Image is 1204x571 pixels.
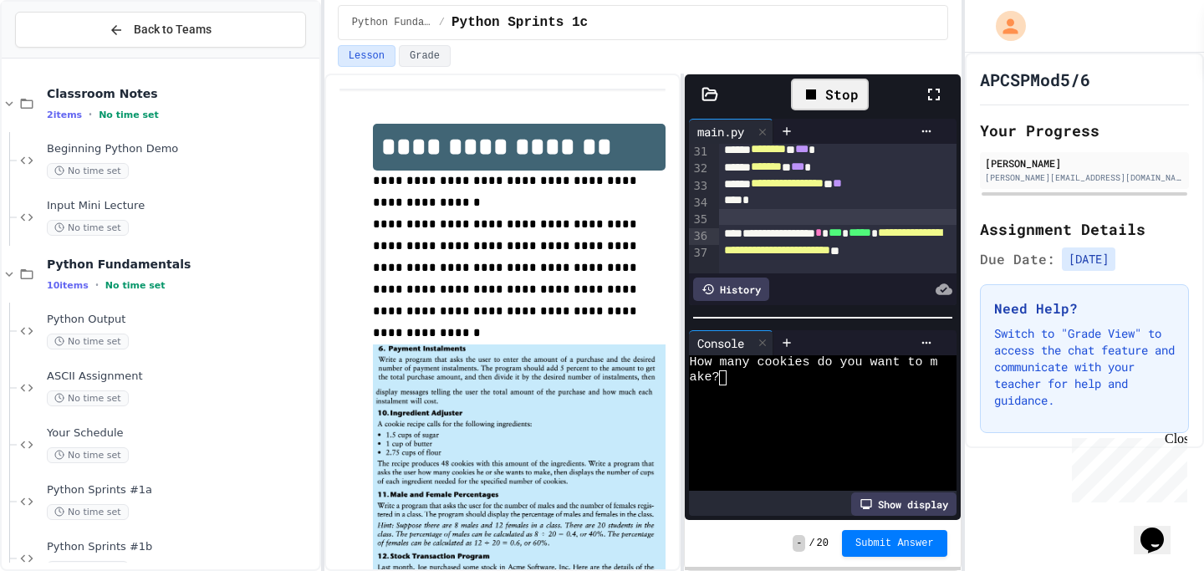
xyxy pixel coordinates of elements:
[47,86,316,101] span: Classroom Notes
[47,447,129,463] span: No time set
[689,161,710,177] div: 32
[47,313,316,327] span: Python Output
[817,537,829,550] span: 20
[47,163,129,179] span: No time set
[689,370,719,385] span: ake?
[451,13,588,33] span: Python Sprints 1c
[47,220,129,236] span: No time set
[994,298,1175,319] h3: Need Help?
[689,330,773,355] div: Console
[89,108,92,121] span: •
[980,249,1055,269] span: Due Date:
[15,12,306,48] button: Back to Teams
[809,537,814,550] span: /
[689,178,710,195] div: 33
[1062,247,1115,271] span: [DATE]
[7,7,115,106] div: Chat with us now!Close
[47,142,316,156] span: Beginning Python Demo
[689,195,710,212] div: 34
[851,492,957,516] div: Show display
[693,278,769,301] div: History
[47,280,89,291] span: 10 items
[95,278,99,292] span: •
[689,334,752,352] div: Console
[791,79,869,110] div: Stop
[985,171,1184,184] div: [PERSON_NAME][EMAIL_ADDRESS][DOMAIN_NAME]
[47,110,82,120] span: 2 items
[980,217,1189,241] h2: Assignment Details
[47,390,129,406] span: No time set
[1134,504,1187,554] iframe: chat widget
[980,68,1090,91] h1: APCSPMod5/6
[47,426,316,441] span: Your Schedule
[1065,431,1187,502] iframe: chat widget
[47,483,316,497] span: Python Sprints #1a
[399,45,451,67] button: Grade
[47,370,316,384] span: ASCII Assignment
[689,228,710,245] div: 36
[99,110,159,120] span: No time set
[338,45,395,67] button: Lesson
[47,334,129,349] span: No time set
[855,537,934,550] span: Submit Answer
[985,155,1184,171] div: [PERSON_NAME]
[994,325,1175,409] p: Switch to "Grade View" to access the chat feature and communicate with your teacher for help and ...
[980,119,1189,142] h2: Your Progress
[689,119,773,144] div: main.py
[689,355,937,370] span: How many cookies do you want to m
[47,540,316,554] span: Python Sprints #1b
[842,530,947,557] button: Submit Answer
[439,16,445,29] span: /
[105,280,166,291] span: No time set
[793,535,805,552] span: -
[978,7,1030,45] div: My Account
[47,504,129,520] span: No time set
[689,123,752,140] div: main.py
[47,199,316,213] span: Input Mini Lecture
[689,212,710,228] div: 35
[689,144,710,161] div: 31
[352,16,432,29] span: Python Fundamentals
[47,257,316,272] span: Python Fundamentals
[689,245,710,296] div: 37
[134,21,212,38] span: Back to Teams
